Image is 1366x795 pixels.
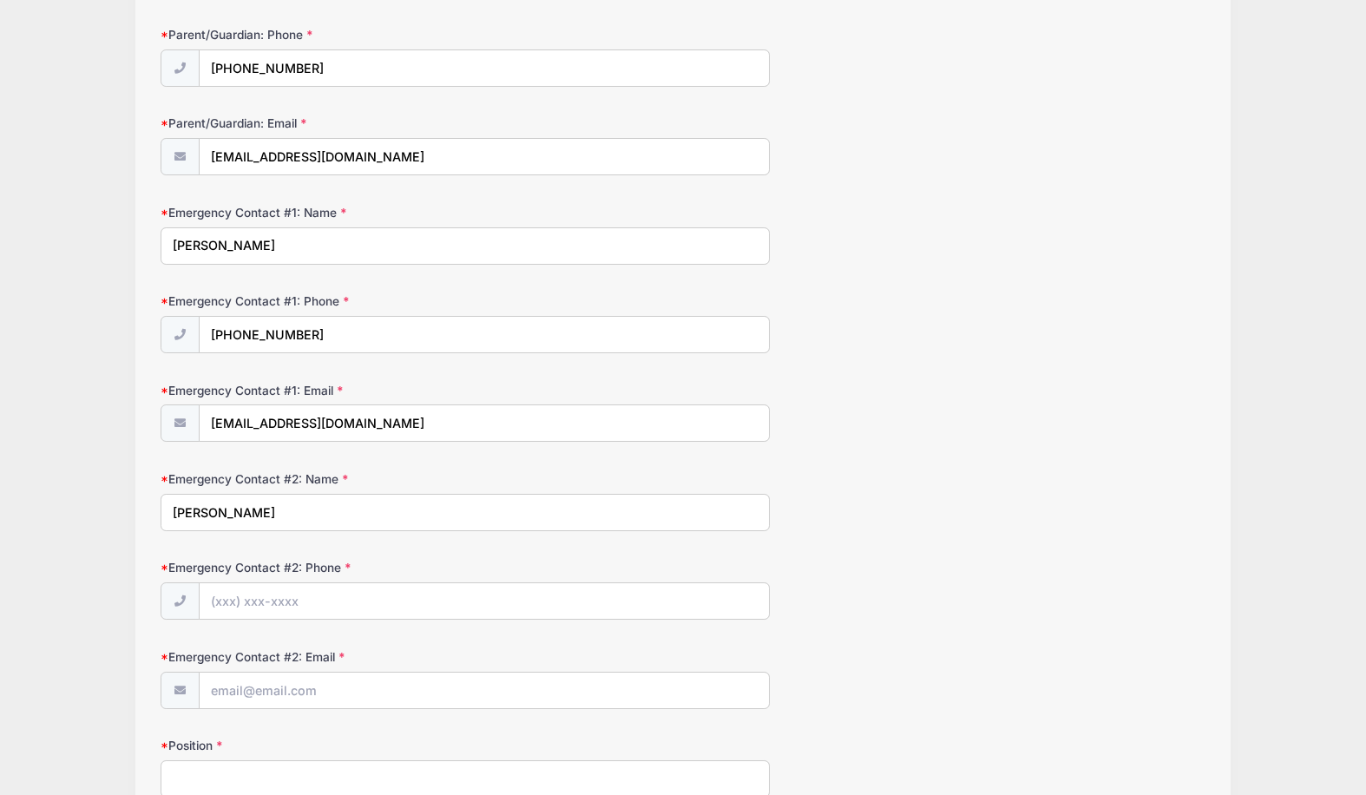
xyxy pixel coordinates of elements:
input: email@email.com [199,404,771,442]
input: (xxx) xxx-xxxx [199,49,771,87]
label: Emergency Contact #2: Phone [161,559,509,576]
label: Emergency Contact #1: Name [161,204,509,221]
label: Emergency Contact #1: Phone [161,292,509,310]
input: email@email.com [199,672,771,709]
input: (xxx) xxx-xxxx [199,582,771,620]
input: (xxx) xxx-xxxx [199,316,771,353]
label: Emergency Contact #2: Name [161,470,509,488]
label: Position [161,737,509,754]
label: Emergency Contact #2: Email [161,648,509,666]
label: Emergency Contact #1: Email [161,382,509,399]
input: email@email.com [199,138,771,175]
label: Parent/Guardian: Phone [161,26,509,43]
label: Parent/Guardian: Email [161,115,509,132]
